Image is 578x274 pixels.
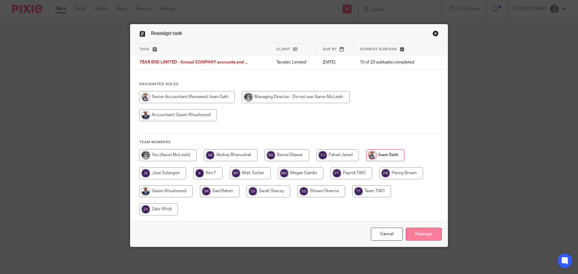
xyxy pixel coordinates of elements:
[139,60,247,65] span: YEAR END LIMITED - Annual COMPANY accounts and ...
[323,48,337,51] span: Due by
[276,48,290,51] span: Client
[139,140,439,145] h4: Team members
[139,48,150,51] span: Task
[354,55,427,70] td: 15 of 23 subtasks completed
[433,30,439,38] a: Close this dialog window
[139,82,439,87] h4: Designated Roles
[371,228,403,241] a: Close this dialog window
[323,59,348,65] p: [DATE]
[151,31,182,36] span: Reassign task
[406,228,442,241] input: Reassign
[360,48,397,51] span: Current subtask
[276,59,311,65] p: Tecelec Limited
